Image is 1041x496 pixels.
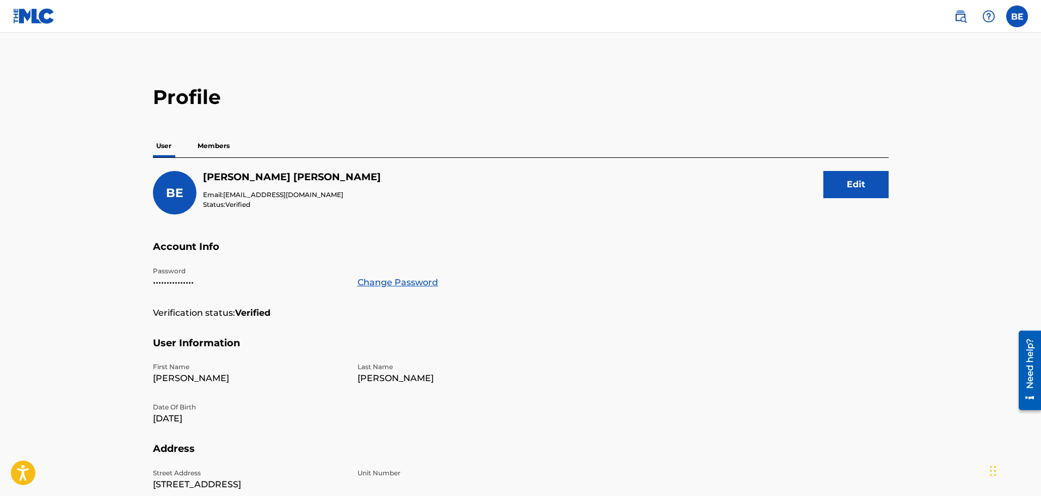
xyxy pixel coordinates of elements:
[225,200,250,209] span: Verified
[1011,326,1041,414] iframe: Resource Center
[153,412,344,425] p: [DATE]
[982,10,995,23] img: help
[153,362,344,372] p: First Name
[153,276,344,289] p: •••••••••••••••
[153,266,344,276] p: Password
[153,134,175,157] p: User
[153,402,344,412] p: Date Of Birth
[987,444,1041,496] iframe: Chat Widget
[203,190,381,200] p: Email:
[358,372,549,385] p: [PERSON_NAME]
[823,171,889,198] button: Edit
[153,337,889,363] h5: User Information
[153,468,344,478] p: Street Address
[153,241,889,266] h5: Account Info
[153,478,344,491] p: [STREET_ADDRESS]
[203,171,381,183] h5: Benjamin Ellingson
[1006,5,1028,27] div: User Menu
[153,443,889,468] h5: Address
[13,8,55,24] img: MLC Logo
[223,191,343,199] span: [EMAIL_ADDRESS][DOMAIN_NAME]
[358,362,549,372] p: Last Name
[358,468,549,478] p: Unit Number
[235,307,270,320] strong: Verified
[978,5,1000,27] div: Help
[203,200,381,210] p: Status:
[153,372,344,385] p: [PERSON_NAME]
[194,134,233,157] p: Members
[153,85,889,109] h2: Profile
[954,10,967,23] img: search
[358,276,438,289] a: Change Password
[166,186,183,200] span: BE
[990,455,996,487] div: Drag
[153,307,235,320] p: Verification status:
[950,5,971,27] a: Public Search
